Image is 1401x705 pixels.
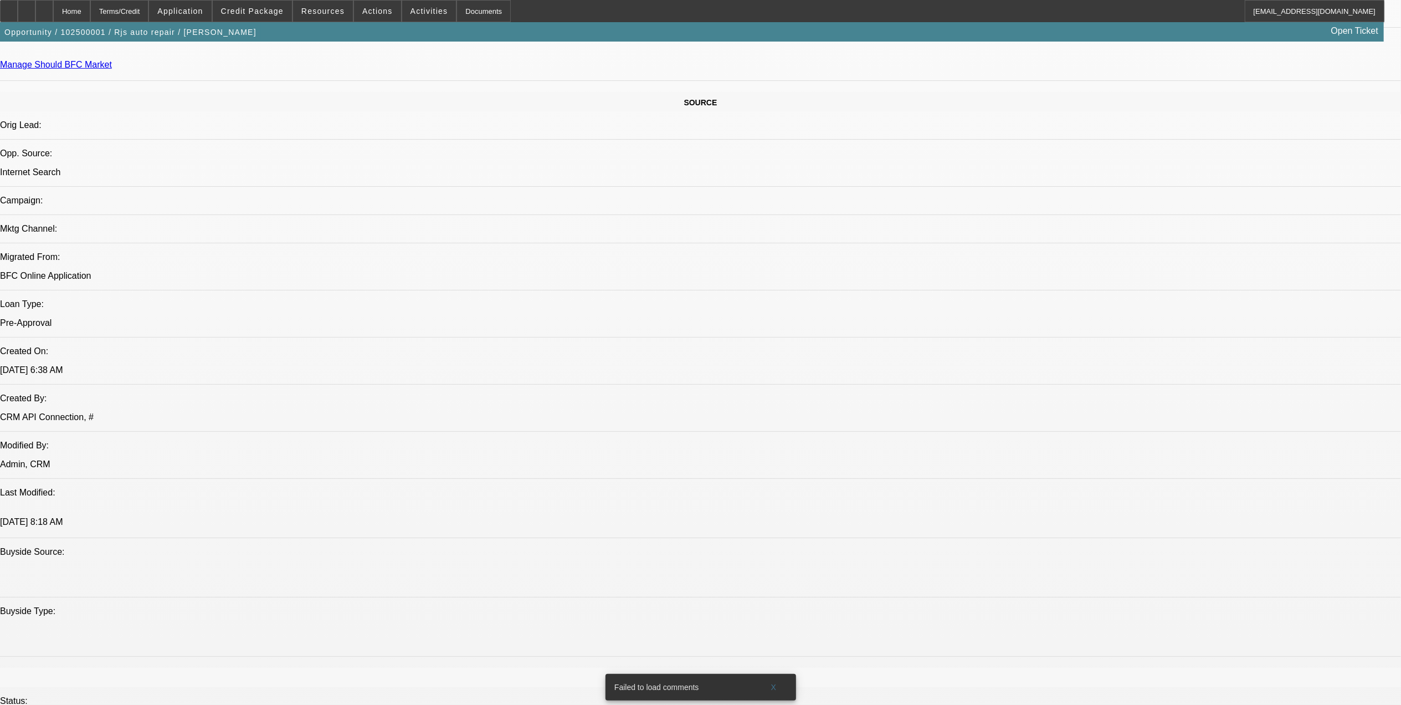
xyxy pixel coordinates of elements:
button: Credit Package [213,1,292,22]
span: Application [157,7,203,16]
span: Actions [362,7,393,16]
span: SOURCE [684,98,717,107]
button: Actions [354,1,401,22]
div: Failed to load comments [605,674,756,701]
span: Activities [410,7,448,16]
button: Application [149,1,211,22]
span: Opportunity / 102500001 / Rjs auto repair / [PERSON_NAME] [4,28,256,37]
span: Resources [301,7,345,16]
button: X [756,677,792,697]
span: Credit Package [221,7,284,16]
button: Activities [402,1,456,22]
span: X [771,683,777,692]
button: Resources [293,1,353,22]
a: Open Ticket [1327,22,1383,40]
